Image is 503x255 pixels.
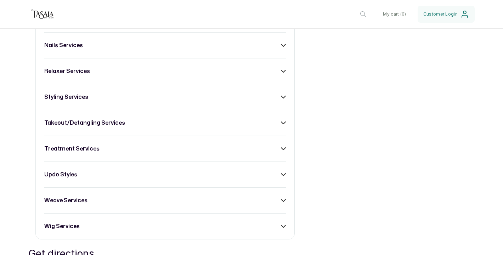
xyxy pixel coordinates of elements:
h3: styling services [44,93,88,101]
h3: takeout/detangling services [44,119,125,127]
button: My cart (0) [377,6,412,23]
h3: relaxer services [44,67,90,75]
h3: wig services [44,222,80,231]
img: business logo [28,7,57,21]
h3: nails services [44,41,83,50]
button: Customer Login [418,6,475,23]
h3: treatment services [44,144,100,153]
h3: updo styles [44,170,77,179]
h3: weave services [44,196,87,205]
span: Customer Login [423,11,458,17]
